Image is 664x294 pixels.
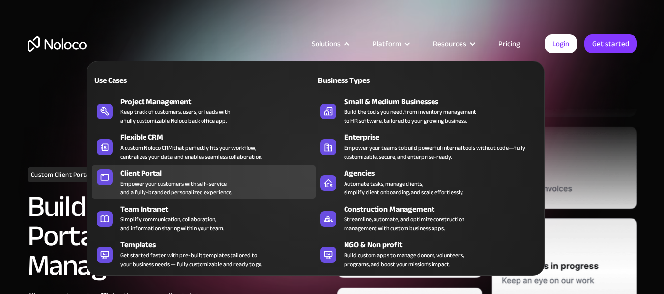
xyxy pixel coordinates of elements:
div: Resources [433,37,466,50]
div: Small & Medium Businesses [344,96,544,107]
div: Simplify communication, collaboration, and information sharing within your team. [120,215,224,233]
div: Build the tools you need, from inventory management to HR software, tailored to your growing busi... [344,107,476,125]
a: Project ManagementKeep track of customers, users, or leads witha fully customizable Noloco back o... [92,94,316,127]
a: Get started [584,34,637,53]
div: Construction Management [344,203,544,215]
h1: Custom Client Portal Builder [28,167,118,182]
a: NGO & Non profitBuild custom apps to manage donors, volunteers,programs, and boost your mission’s... [316,237,539,270]
div: Streamline, automate, and optimize construction management with custom business apps. [344,215,464,233]
a: Construction ManagementStreamline, automate, and optimize constructionmanagement with custom busi... [316,201,539,235]
div: A custom Noloco CRM that perfectly fits your workflow, centralizes your data, and enables seamles... [120,143,262,161]
a: Small & Medium BusinessesBuild the tools you need, from inventory managementto HR software, tailo... [316,94,539,127]
a: AgenciesAutomate tasks, manage clients,simplify client onboarding, and scale effortlessly. [316,165,539,199]
a: TemplatesGet started faster with pre-built templates tailored toyour business needs — fully custo... [92,237,316,270]
div: Empower your teams to build powerful internal tools without code—fully customizable, secure, and ... [344,143,534,161]
a: EnterpriseEmpower your teams to build powerful internal tools without code—fully customizable, se... [316,130,539,163]
div: Project Management [120,96,320,107]
a: Use Cases [92,69,316,91]
div: Business Types [316,75,423,86]
div: Solutions [312,37,341,50]
h2: Build a Custom Client Portal for Seamless Client Management [28,192,327,280]
a: Client PortalEmpower your customers with self-serviceand a fully-branded personalized experience. [92,165,316,199]
a: Flexible CRMA custom Noloco CRM that perfectly fits your workflow,centralizes your data, and enab... [92,130,316,163]
div: Keep track of customers, users, or leads with a fully customizable Noloco back office app. [120,107,230,125]
div: Get started faster with pre-built templates tailored to your business needs — fully customizable ... [120,251,262,268]
div: Flexible CRM [120,132,320,143]
div: Use Cases [92,75,200,86]
a: Business Types [316,69,539,91]
div: Resources [421,37,486,50]
a: home [28,36,87,52]
div: Solutions [299,37,360,50]
a: Pricing [486,37,532,50]
div: Team Intranet [120,203,320,215]
div: Agencies [344,167,544,179]
div: Empower your customers with self-service and a fully-branded personalized experience. [120,179,232,197]
div: Templates [120,239,320,251]
div: Platform [360,37,421,50]
div: Build custom apps to manage donors, volunteers, programs, and boost your mission’s impact. [344,251,464,268]
div: Platform [373,37,401,50]
div: Automate tasks, manage clients, simplify client onboarding, and scale effortlessly. [344,179,463,197]
div: Enterprise [344,132,544,143]
a: Login [545,34,577,53]
a: Team IntranetSimplify communication, collaboration,and information sharing within your team. [92,201,316,235]
nav: Solutions [87,47,545,276]
div: NGO & Non profit [344,239,544,251]
div: Client Portal [120,167,320,179]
